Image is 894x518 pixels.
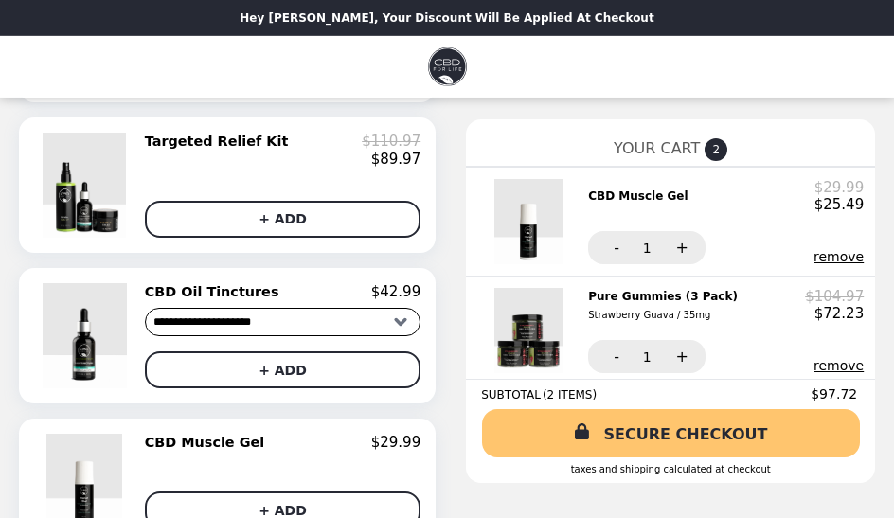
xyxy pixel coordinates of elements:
[371,283,421,300] p: $42.99
[653,231,706,264] button: +
[371,151,421,168] p: $89.97
[371,434,421,451] p: $29.99
[643,241,652,256] span: 1
[588,307,738,324] div: Strawberry Guava / 35mg
[481,388,543,402] span: SUBTOTAL
[543,388,597,402] span: ( 2 ITEMS )
[588,288,745,325] h2: Pure Gummies (3 Pack)
[814,305,865,322] p: $72.23
[814,358,864,373] button: remove
[362,133,420,150] p: $110.97
[43,283,132,388] img: CBD Oil Tinctures
[145,201,420,238] button: + ADD
[805,288,864,305] p: $104.97
[145,133,295,150] h2: Targeted Relief Kit
[643,349,652,365] span: 1
[811,386,860,402] span: $97.72
[145,434,272,451] h2: CBD Muscle Gel
[240,11,653,25] p: Hey [PERSON_NAME], your discount will be applied at checkout
[494,179,567,264] img: CBD Muscle Gel
[43,133,131,237] img: Targeted Relief Kit
[814,249,864,264] button: remove
[588,188,695,205] h2: CBD Muscle Gel
[814,179,865,196] p: $29.99
[145,351,420,388] button: + ADD
[482,409,860,457] a: SECURE CHECKOUT
[428,47,467,86] img: Brand Logo
[705,138,727,161] span: 2
[481,464,860,474] div: Taxes and Shipping calculated at checkout
[145,308,420,336] select: Select a product variant
[614,139,700,157] span: YOUR CART
[494,288,567,373] img: Pure Gummies (3 Pack)
[588,231,640,264] button: -
[145,283,287,300] h2: CBD Oil Tinctures
[588,340,640,373] button: -
[653,340,706,373] button: +
[814,196,865,213] p: $25.49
